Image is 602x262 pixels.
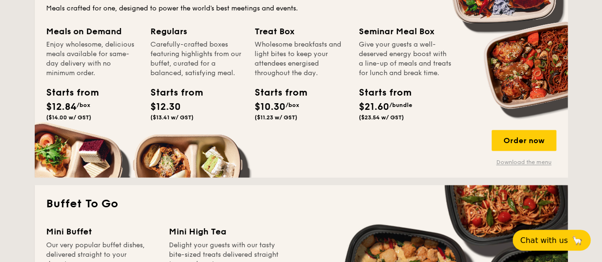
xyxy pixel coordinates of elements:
span: 🦙 [572,235,583,246]
span: $10.30 [255,101,286,113]
span: ($23.54 w/ GST) [359,114,404,121]
div: Treat Box [255,25,347,38]
span: Chat with us [520,236,568,245]
span: $12.30 [150,101,181,113]
div: Meals crafted for one, designed to power the world's best meetings and events. [46,4,556,13]
span: $12.84 [46,101,77,113]
div: Starts from [359,86,402,100]
div: Enjoy wholesome, delicious meals available for same-day delivery with no minimum order. [46,40,139,78]
button: Chat with us🦙 [513,230,591,251]
div: Wholesome breakfasts and light bites to keep your attendees energised throughout the day. [255,40,347,78]
div: Mini Buffet [46,225,158,238]
div: Starts from [150,86,193,100]
div: Starts from [46,86,89,100]
div: Seminar Meal Box [359,25,452,38]
div: Regulars [150,25,243,38]
div: Starts from [255,86,297,100]
span: ($13.41 w/ GST) [150,114,194,121]
span: $21.60 [359,101,389,113]
div: Carefully-crafted boxes featuring highlights from our buffet, curated for a balanced, satisfying ... [150,40,243,78]
a: Download the menu [492,158,556,166]
div: Give your guests a well-deserved energy boost with a line-up of meals and treats for lunch and br... [359,40,452,78]
span: /box [77,102,90,108]
span: ($14.00 w/ GST) [46,114,91,121]
span: /box [286,102,299,108]
h2: Buffet To Go [46,196,556,212]
div: Meals on Demand [46,25,139,38]
div: Mini High Tea [169,225,280,238]
div: Order now [492,130,556,151]
span: ($11.23 w/ GST) [255,114,297,121]
span: /bundle [389,102,412,108]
